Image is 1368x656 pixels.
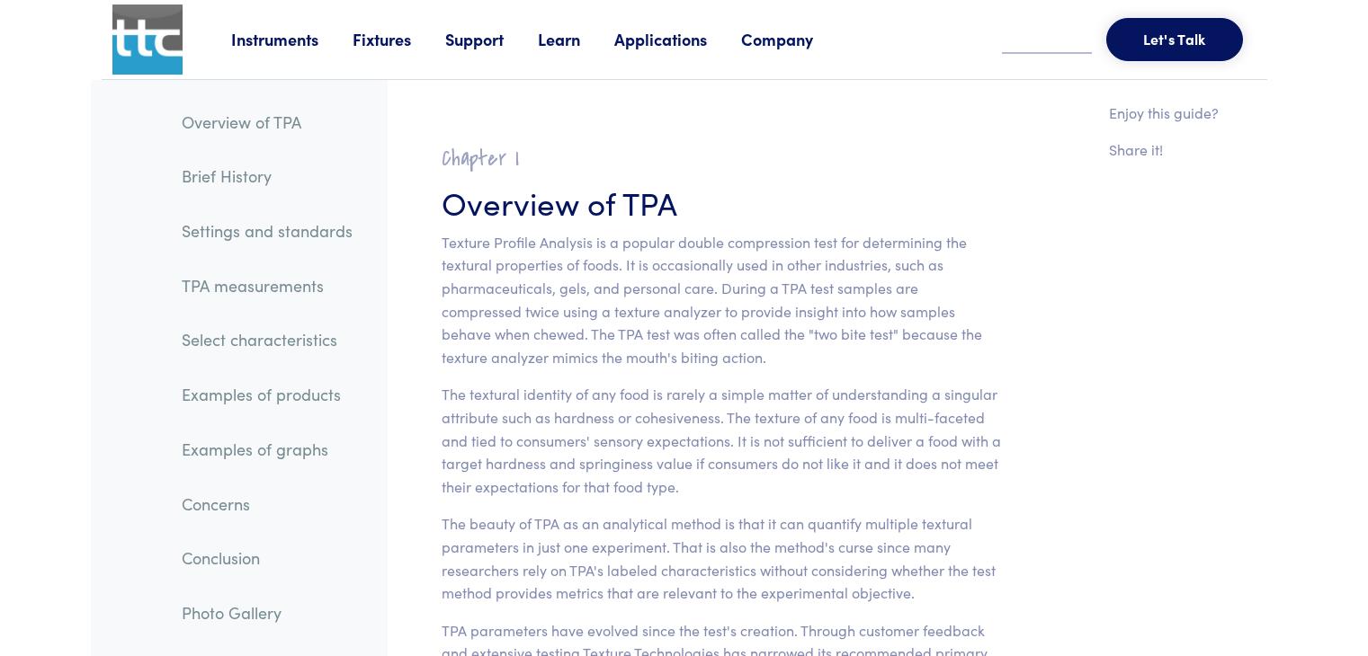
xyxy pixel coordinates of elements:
button: Let's Talk [1106,18,1243,61]
a: Learn [538,28,614,50]
a: Select characteristics [167,319,367,360]
a: Examples of products [167,374,367,415]
a: TPA measurements [167,265,367,306]
a: Support [445,28,538,50]
h2: Chapter I [442,145,1002,173]
a: Conclusion [167,537,367,579]
a: Brief History [167,155,367,197]
a: Concerns [167,483,367,525]
p: The beauty of TPA as an analytical method is that it can quantify multiple textural parameters in... [442,512,1002,604]
img: ttc_logo_1x1_v1.0.png [112,4,183,75]
a: Instruments [231,28,353,50]
a: Settings and standards [167,210,367,252]
a: Company [741,28,847,50]
a: Examples of graphs [167,429,367,470]
p: The textural identity of any food is rarely a simple matter of understanding a singular attribute... [442,383,1002,498]
p: Texture Profile Analysis is a popular double compression test for determining the textural proper... [442,231,1002,369]
p: Share it! [1109,138,1219,162]
a: Applications [614,28,741,50]
a: Share on LinkedIn [1109,244,1127,266]
a: Fixtures [353,28,445,50]
h3: Overview of TPA [442,180,1002,224]
a: Photo Gallery [167,592,367,634]
a: Overview of TPA [167,102,367,143]
p: Enjoy this guide? [1109,102,1219,125]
